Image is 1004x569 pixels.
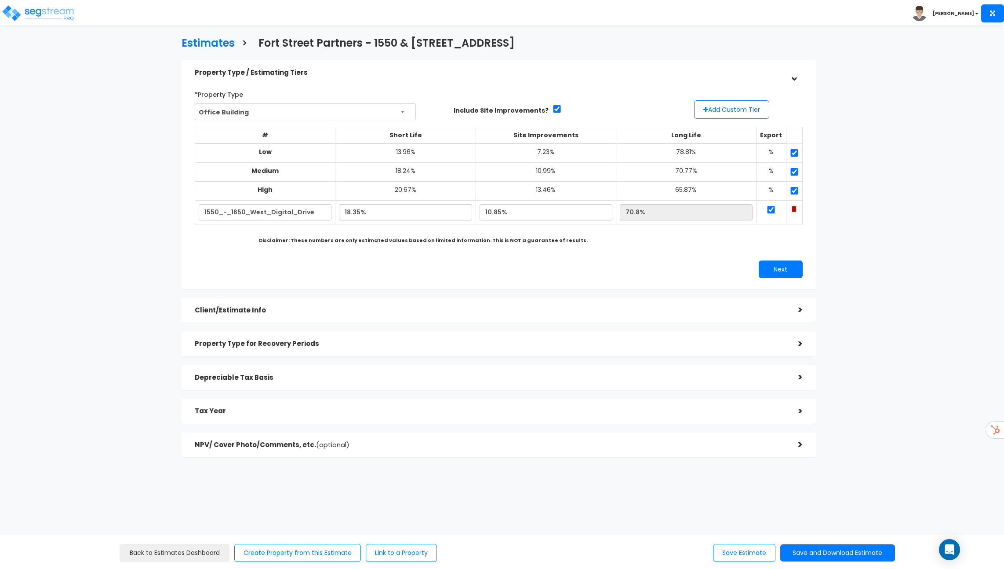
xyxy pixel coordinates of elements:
[195,441,785,449] h5: NPV/ Cover Photo/Comments, etc.
[785,371,803,384] div: >
[195,87,243,99] label: *Property Type
[195,307,785,314] h5: Client/Estimate Info
[476,162,616,181] td: 10.99%
[258,185,273,194] b: High
[785,337,803,351] div: >
[933,10,974,17] b: [PERSON_NAME]
[616,143,756,162] td: 78.81%
[195,127,335,144] th: #
[316,440,349,449] span: (optional)
[757,127,786,144] th: Export
[258,37,515,51] h3: Fort Street Partners - 1550 & [STREET_ADDRESS]
[476,143,616,162] td: 7.23%
[780,544,895,562] button: Save and Download Estimate
[1,4,76,22] img: logo_pro_r.png
[939,539,960,560] div: Open Intercom Messenger
[757,181,786,200] td: %
[335,162,476,181] td: 18.24%
[476,181,616,200] td: 13.46%
[785,303,803,317] div: >
[175,29,235,55] a: Estimates
[252,29,515,55] a: Fort Street Partners - 1550 & [STREET_ADDRESS]
[759,261,803,278] button: Next
[476,127,616,144] th: Site Improvements
[454,106,549,115] label: Include Site Improvements?
[259,147,272,156] b: Low
[912,6,927,21] img: avatar.png
[792,206,797,212] img: Trash Icon
[195,69,785,77] h5: Property Type / Estimating Tiers
[757,162,786,181] td: %
[241,37,247,51] h3: >
[259,237,588,244] b: Disclaimer: These numbers are only estimated values based on limited information. This is NOT a g...
[616,181,756,200] td: 65.87%
[616,162,756,181] td: 70.77%
[182,37,235,51] h3: Estimates
[713,544,775,562] button: Save Estimate
[787,64,800,81] div: >
[616,127,756,144] th: Long Life
[195,340,785,348] h5: Property Type for Recovery Periods
[785,438,803,452] div: >
[757,143,786,162] td: %
[195,103,416,120] span: Office Building
[335,127,476,144] th: Short Life
[335,143,476,162] td: 13.96%
[120,544,229,562] a: Back to Estimates Dashboard
[195,104,415,121] span: Office Building
[785,404,803,418] div: >
[195,407,785,415] h5: Tax Year
[366,544,437,562] button: Link to a Property
[195,374,785,382] h5: Depreciable Tax Basis
[335,181,476,200] td: 20.67%
[251,166,279,175] b: Medium
[234,544,361,562] button: Create Property from this Estimate
[694,100,769,119] button: Add Custom Tier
